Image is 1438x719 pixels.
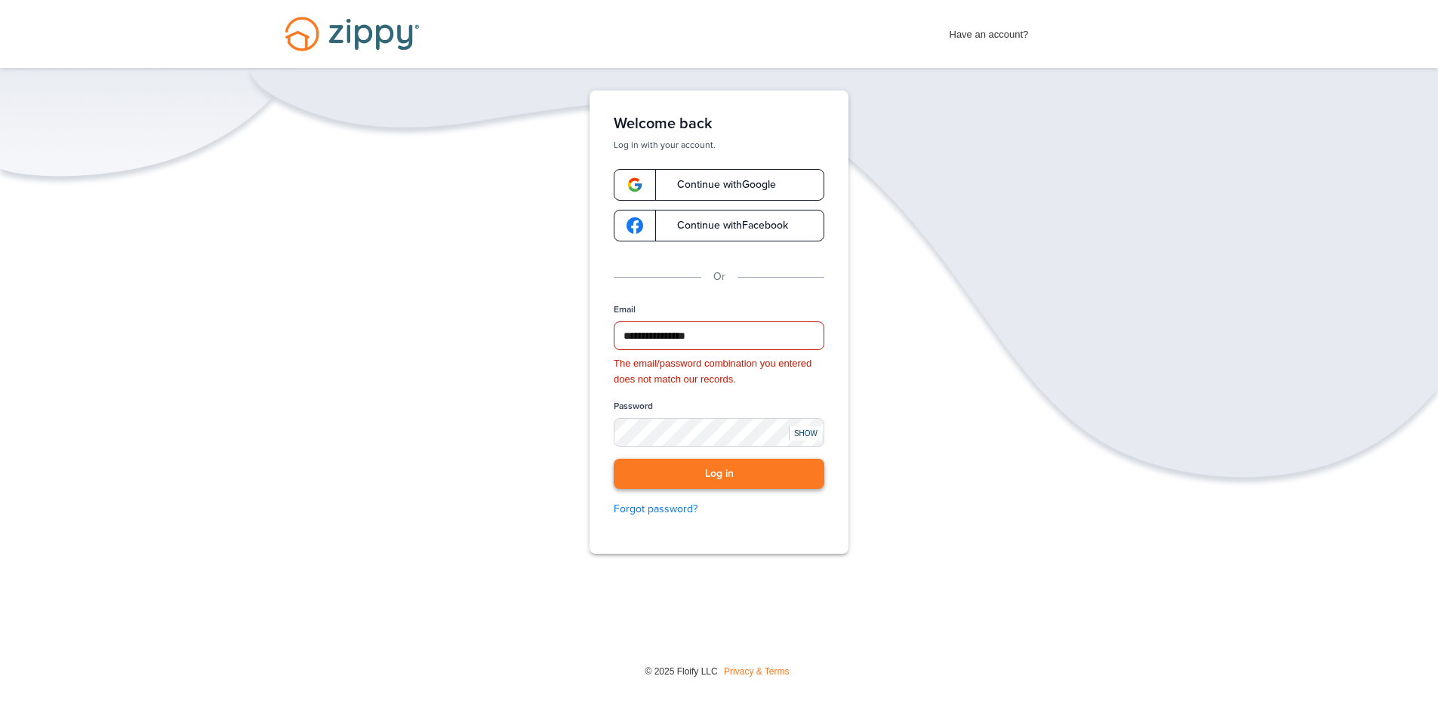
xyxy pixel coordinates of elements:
[614,418,824,447] input: Password
[614,303,636,316] label: Email
[627,217,643,234] img: google-logo
[614,459,824,490] button: Log in
[614,115,824,133] h1: Welcome back
[789,426,822,441] div: SHOW
[724,666,789,677] a: Privacy & Terms
[662,180,776,190] span: Continue with Google
[614,400,653,413] label: Password
[627,177,643,193] img: google-logo
[713,269,725,285] p: Or
[614,139,824,151] p: Log in with your account.
[614,210,824,241] a: google-logoContinue withFacebook
[662,220,788,231] span: Continue with Facebook
[614,501,824,518] a: Forgot password?
[614,356,824,388] div: The email/password combination you entered does not match our records.
[950,19,1029,43] span: Have an account?
[614,169,824,201] a: google-logoContinue withGoogle
[614,321,824,350] input: Email
[645,666,717,677] span: © 2025 Floify LLC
